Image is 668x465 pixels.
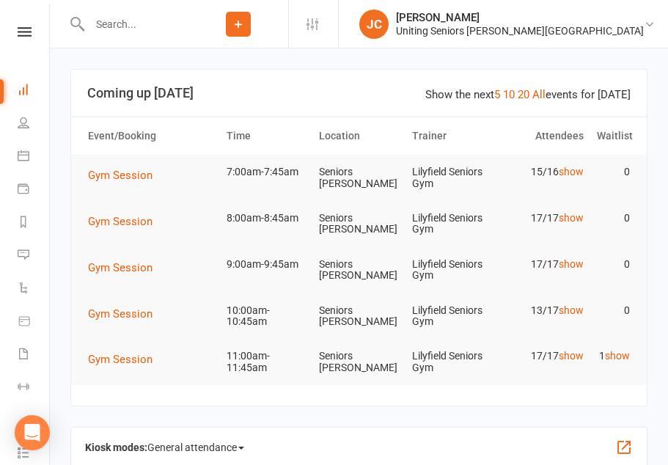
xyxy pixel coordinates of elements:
td: Lilyfield Seniors Gym [405,247,498,293]
td: Seniors [PERSON_NAME] [312,155,405,201]
td: 7:00am-7:45am [220,155,312,189]
td: 1 [590,339,636,373]
th: Trainer [405,117,498,155]
td: 0 [590,155,636,189]
a: 20 [518,88,529,101]
td: Lilyfield Seniors Gym [405,201,498,247]
td: Seniors [PERSON_NAME] [312,339,405,385]
input: Search... [85,14,188,34]
span: Gym Session [88,169,153,182]
a: show [559,350,584,362]
td: Lilyfield Seniors Gym [405,155,498,201]
a: show [559,304,584,316]
td: 17/17 [498,339,590,373]
button: Gym Session [88,213,163,230]
td: 9:00am-9:45am [220,247,312,282]
a: Product Sales [18,306,51,339]
div: Uniting Seniors [PERSON_NAME][GEOGRAPHIC_DATA] [396,24,644,37]
button: Gym Session [88,351,163,368]
span: General attendance [147,436,244,459]
td: Seniors [PERSON_NAME] [312,247,405,293]
a: show [559,258,584,270]
td: 0 [590,247,636,282]
div: Show the next events for [DATE] [425,86,631,103]
a: 5 [494,88,500,101]
a: All [532,88,546,101]
td: 13/17 [498,293,590,328]
div: JC [359,10,389,39]
button: Gym Session [88,259,163,277]
span: Gym Session [88,307,153,321]
strong: Kiosk modes: [85,442,147,453]
td: 17/17 [498,247,590,282]
td: 11:00am-11:45am [220,339,312,385]
th: Event/Booking [81,117,220,155]
td: Seniors [PERSON_NAME] [312,293,405,340]
a: Dashboard [18,75,51,108]
a: Calendar [18,141,51,174]
td: 0 [590,293,636,328]
div: Open Intercom Messenger [15,415,50,450]
button: Gym Session [88,305,163,323]
td: Lilyfield Seniors Gym [405,339,498,385]
th: Waitlist [590,117,636,155]
td: 17/17 [498,201,590,235]
h3: Coming up [DATE] [87,86,631,100]
td: Lilyfield Seniors Gym [405,293,498,340]
th: Attendees [498,117,590,155]
button: Gym Session [88,166,163,184]
td: 10:00am-10:45am [220,293,312,340]
span: Gym Session [88,353,153,366]
a: Assessments [18,405,51,438]
a: People [18,108,51,141]
a: show [559,166,584,177]
div: [PERSON_NAME] [396,11,644,24]
td: 15/16 [498,155,590,189]
span: Gym Session [88,215,153,228]
td: 8:00am-8:45am [220,201,312,235]
a: 10 [503,88,515,101]
th: Location [312,117,405,155]
td: Seniors [PERSON_NAME] [312,201,405,247]
a: Reports [18,207,51,240]
a: show [559,212,584,224]
a: show [605,350,630,362]
a: Payments [18,174,51,207]
span: Gym Session [88,261,153,274]
td: 0 [590,201,636,235]
th: Time [220,117,312,155]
